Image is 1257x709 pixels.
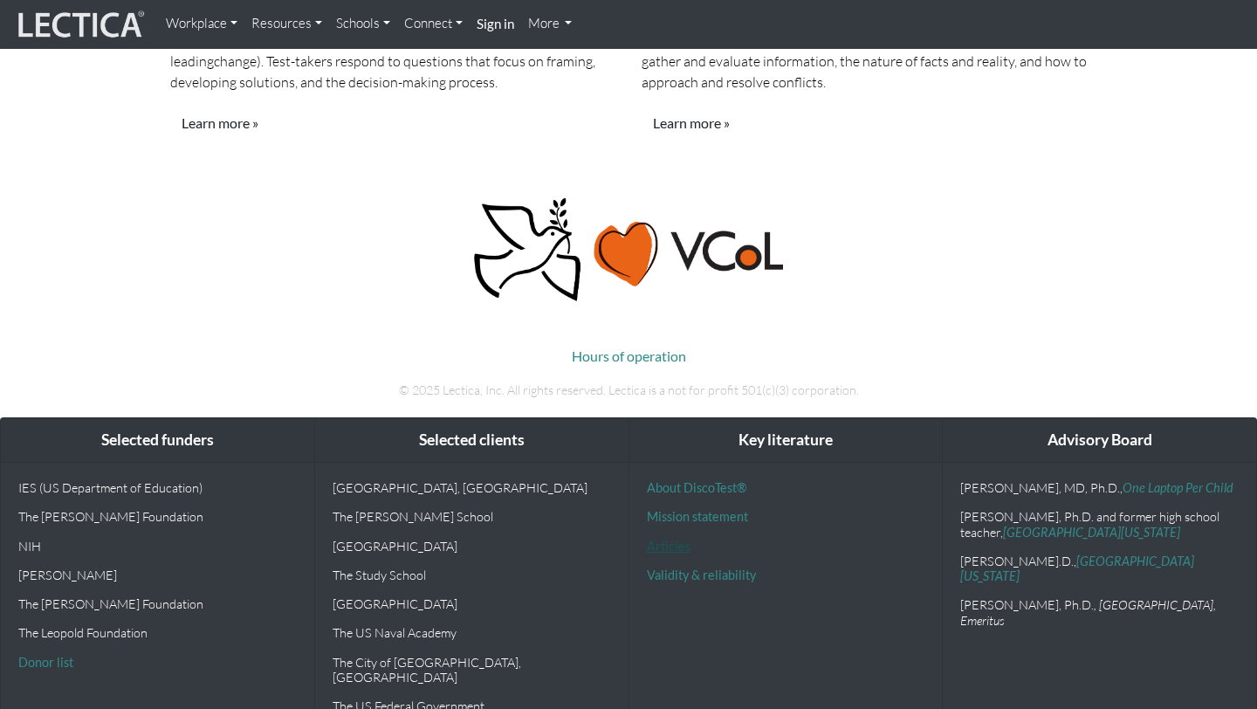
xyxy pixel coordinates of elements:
a: Resources [244,7,329,41]
img: lecticalive [14,8,145,41]
p: [PERSON_NAME].D., [960,554,1239,584]
a: About DiscoTest® [647,480,746,495]
a: Donor list [18,655,73,670]
a: Learn more » [642,107,741,140]
a: Connect [397,7,470,41]
p: IES (US Department of Education) [18,480,297,495]
p: The [PERSON_NAME] Foundation [18,596,297,611]
p: The Study School [333,568,611,582]
p: [PERSON_NAME], Ph.D. and former high school teacher, [960,509,1239,540]
a: Articles [647,539,690,554]
strong: Sign in [477,16,514,31]
a: More [521,7,580,41]
div: Advisory Board [943,418,1256,463]
a: Schools [329,7,397,41]
a: [GEOGRAPHIC_DATA][US_STATE] [1003,525,1180,540]
p: NIH [18,539,297,554]
a: One Laptop Per Child [1123,480,1233,495]
p: The US Naval Academy [333,625,611,640]
div: Selected funders [1,418,314,463]
a: Learn more » [170,107,270,140]
a: Sign in [470,7,521,42]
a: Validity & reliability [647,568,756,582]
p: [GEOGRAPHIC_DATA] [333,539,611,554]
p: [GEOGRAPHIC_DATA] [333,596,611,611]
p: The [PERSON_NAME] School [333,509,611,524]
div: Selected clients [315,418,628,463]
p: The [PERSON_NAME] Foundation [18,509,297,524]
em: , [GEOGRAPHIC_DATA], Emeritus [960,597,1216,627]
a: Workplace [159,7,244,41]
a: Hours of operation [572,348,686,364]
p: [PERSON_NAME], Ph.D. [960,597,1239,628]
p: [PERSON_NAME] [18,568,297,582]
p: The City of [GEOGRAPHIC_DATA], [GEOGRAPHIC_DATA] [333,655,611,685]
a: [GEOGRAPHIC_DATA][US_STATE] [960,554,1194,583]
p: [PERSON_NAME], MD, Ph.D., [960,480,1239,495]
p: [GEOGRAPHIC_DATA], [GEOGRAPHIC_DATA] [333,480,611,495]
div: Key literature [629,418,943,463]
p: The Leopold Foundation [18,625,297,640]
a: Mission statement [647,509,748,524]
img: Peace, love, VCoL [469,196,788,304]
p: © 2025 Lectica, Inc. All rights reserved. Lectica is a not for profit 501(c)(3) corporation. [144,381,1113,400]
